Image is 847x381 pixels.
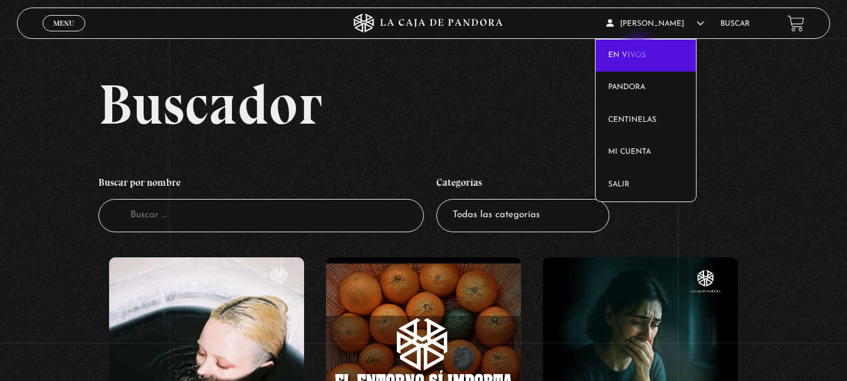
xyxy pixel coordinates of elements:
span: Cerrar [49,30,78,39]
a: En vivos [596,40,696,72]
h2: Buscador [98,76,830,132]
a: View your shopping cart [787,15,804,32]
a: Centinelas [596,104,696,137]
h4: Buscar por nombre [98,170,424,199]
a: Mi cuenta [596,136,696,169]
span: [PERSON_NAME] [606,20,704,28]
a: Salir [596,169,696,201]
span: Menu [53,19,74,27]
a: Pandora [596,72,696,104]
h4: Categorías [436,170,609,199]
a: Buscar [720,20,750,28]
